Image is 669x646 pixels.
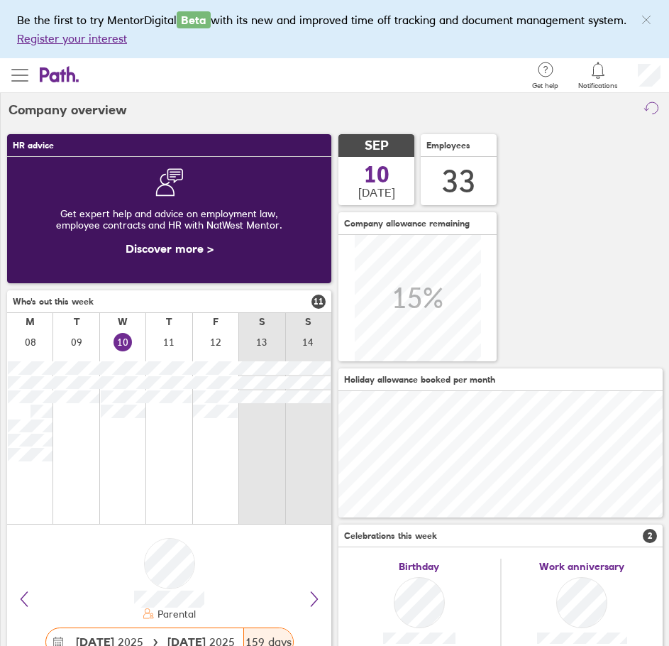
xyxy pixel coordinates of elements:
div: 33 [442,163,476,199]
div: W [118,316,128,327]
div: S [305,316,311,327]
button: Register your interest [17,30,127,47]
div: S [259,316,265,327]
span: Employees [426,141,470,150]
span: 2 [643,529,657,543]
span: Celebrations this week [344,531,437,541]
a: Discover more > [126,241,214,256]
div: F [213,316,219,327]
a: Notifications [578,60,618,90]
div: Parental [155,608,196,620]
h2: Company overview [9,93,127,127]
span: SEP [365,138,389,153]
div: M [26,316,35,327]
span: 11 [311,295,326,309]
span: 10 [364,163,389,186]
div: Get expert help and advice on employment law, employee contracts and HR with NatWest Mentor. [18,197,320,242]
div: T [74,316,79,327]
span: [DATE] [358,186,395,199]
span: HR advice [13,141,54,150]
div: Be the first to try MentorDigital with its new and improved time off tracking and document manage... [17,11,652,47]
span: Notifications [578,82,618,90]
div: T [166,316,172,327]
span: Get help [532,82,558,90]
span: Holiday allowance booked per month [344,375,495,385]
span: Company allowance remaining [344,219,470,229]
span: Beta [177,11,211,28]
span: Who's out this week [13,297,94,307]
span: Birthday [399,561,439,572]
span: Work anniversary [539,561,624,572]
